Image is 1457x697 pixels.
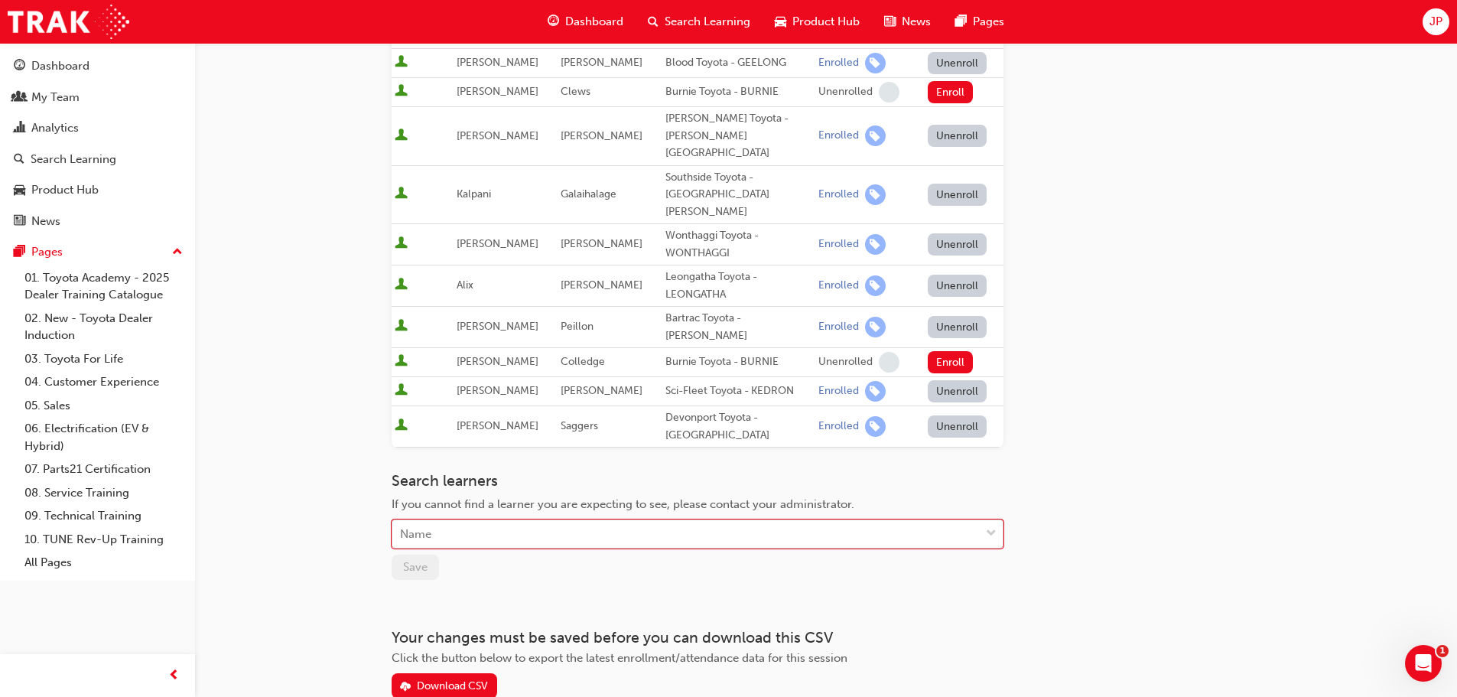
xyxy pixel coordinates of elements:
[561,237,642,250] span: [PERSON_NAME]
[457,187,491,200] span: Kalpani
[31,119,79,137] div: Analytics
[18,417,189,458] a: 06. Electrification (EV & Hybrid)
[395,319,408,334] span: User is active
[879,352,899,373] span: learningRecordVerb_NONE-icon
[31,213,60,230] div: News
[392,472,1003,490] h3: Search learners
[902,13,931,31] span: News
[6,176,189,204] a: Product Hub
[665,409,812,444] div: Devonport Toyota - [GEOGRAPHIC_DATA]
[392,651,847,665] span: Click the button below to export the latest enrollment/attendance data for this session
[561,187,616,200] span: Galaihalage
[884,12,896,31] span: news-icon
[1429,13,1442,31] span: JP
[417,679,488,692] div: Download CSV
[18,528,189,552] a: 10. TUNE Rev-Up Training
[636,6,763,37] a: search-iconSearch Learning
[818,187,859,202] div: Enrolled
[928,380,987,402] button: Unenroll
[168,666,180,686] span: prev-icon
[665,310,812,344] div: Bartrac Toyota - [PERSON_NAME]
[6,49,189,238] button: DashboardMy TeamAnalyticsSearch LearningProduct HubNews
[457,237,538,250] span: [PERSON_NAME]
[561,384,642,397] span: [PERSON_NAME]
[18,481,189,505] a: 08. Service Training
[561,85,590,98] span: Clews
[928,316,987,338] button: Unenroll
[31,243,63,261] div: Pages
[457,384,538,397] span: [PERSON_NAME]
[14,91,25,105] span: people-icon
[395,354,408,370] span: User is active
[865,53,886,73] span: learningRecordVerb_ENROLL-icon
[18,551,189,575] a: All Pages
[395,187,408,202] span: User is active
[18,307,189,347] a: 02. New - Toyota Dealer Induction
[6,83,189,112] a: My Team
[14,60,25,73] span: guage-icon
[928,275,987,297] button: Unenroll
[395,84,408,99] span: User is active
[172,243,183,262] span: up-icon
[865,381,886,402] span: learningRecordVerb_ENROLL-icon
[561,129,642,142] span: [PERSON_NAME]
[928,184,987,206] button: Unenroll
[14,122,25,135] span: chart-icon
[395,419,408,434] span: User is active
[31,181,99,199] div: Product Hub
[18,370,189,394] a: 04. Customer Experience
[865,317,886,337] span: learningRecordVerb_ENROLL-icon
[928,52,987,74] button: Unenroll
[818,129,859,143] div: Enrolled
[392,555,439,580] button: Save
[973,13,1004,31] span: Pages
[1405,645,1442,682] iframe: Intercom live chat
[535,6,636,37] a: guage-iconDashboard
[457,56,538,69] span: [PERSON_NAME]
[14,215,25,229] span: news-icon
[14,184,25,197] span: car-icon
[457,355,538,368] span: [PERSON_NAME]
[818,56,859,70] div: Enrolled
[6,145,189,174] a: Search Learning
[763,6,872,37] a: car-iconProduct Hub
[395,236,408,252] span: User is active
[955,12,967,31] span: pages-icon
[665,110,812,162] div: [PERSON_NAME] Toyota - [PERSON_NAME][GEOGRAPHIC_DATA]
[1423,8,1449,35] button: JP
[565,13,623,31] span: Dashboard
[665,269,812,303] div: Leongatha Toyota - LEONGATHA
[928,351,974,373] button: Enroll
[392,497,854,511] span: If you cannot find a learner you are expecting to see, please contact your administrator.
[392,629,1003,647] h3: Your changes must be saved before you can download this CSV
[818,419,859,434] div: Enrolled
[548,12,559,31] span: guage-icon
[18,266,189,307] a: 01. Toyota Academy - 2025 Dealer Training Catalogue
[865,234,886,255] span: learningRecordVerb_ENROLL-icon
[928,81,974,103] button: Enroll
[14,153,24,167] span: search-icon
[6,207,189,236] a: News
[395,55,408,70] span: User is active
[865,416,886,437] span: learningRecordVerb_ENROLL-icon
[818,278,859,293] div: Enrolled
[8,5,129,39] img: Trak
[561,320,594,333] span: Peillon
[665,54,812,72] div: Blood Toyota - GEELONG
[943,6,1016,37] a: pages-iconPages
[818,384,859,399] div: Enrolled
[665,383,812,400] div: Sci-Fleet Toyota - KEDRON
[792,13,860,31] span: Product Hub
[879,82,899,103] span: learningRecordVerb_NONE-icon
[872,6,943,37] a: news-iconNews
[561,419,598,432] span: Saggers
[6,114,189,142] a: Analytics
[457,419,538,432] span: [PERSON_NAME]
[665,83,812,101] div: Burnie Toyota - BURNIE
[31,89,80,106] div: My Team
[457,320,538,333] span: [PERSON_NAME]
[6,238,189,266] button: Pages
[395,278,408,293] span: User is active
[395,383,408,399] span: User is active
